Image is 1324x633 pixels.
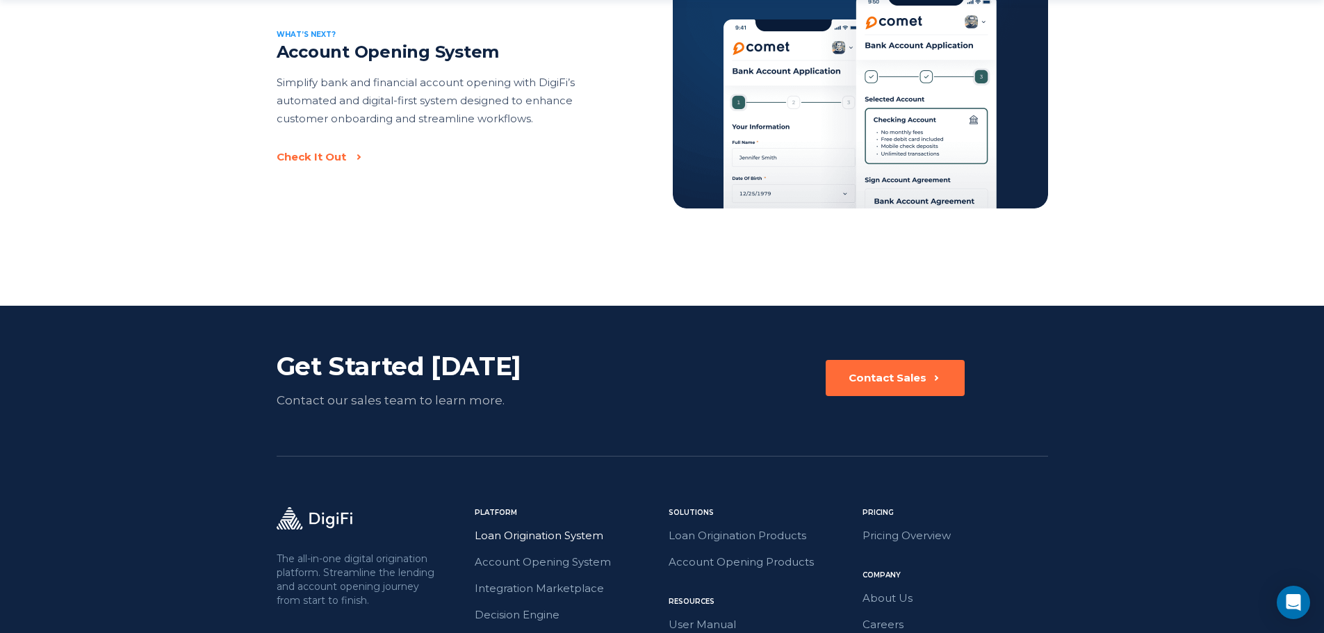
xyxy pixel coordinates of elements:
div: Contact our sales team to learn more. [277,391,586,410]
div: Resources [669,596,854,607]
a: Check It Out [277,150,621,164]
div: Open Intercom Messenger [1277,586,1310,619]
a: Contact Sales [826,360,965,410]
a: Loan Origination System [475,527,660,545]
p: The all-in-one digital origination platform. Streamline the lending and account opening journey f... [277,552,438,607]
div: Platform [475,507,660,518]
button: Contact Sales [826,360,965,396]
div: Contact Sales [849,371,926,385]
a: Loan Origination Products [669,527,854,545]
div: Solutions [669,507,854,518]
div: Company [863,570,1048,581]
a: Account Opening System [475,553,660,571]
a: About Us [863,589,1048,607]
div: Get Started [DATE] [277,350,586,382]
p: Simplify bank and financial account opening with DigiFi’s automated and digital-first system desi... [277,74,621,128]
div: Check It Out [277,150,346,164]
div: What’s next? [277,25,621,42]
a: Decision Engine [475,606,660,624]
h2: Account Opening System [277,42,621,63]
a: Integration Marketplace [475,579,660,598]
div: Pricing [863,507,1048,518]
a: Pricing Overview [863,527,1048,545]
a: Account Opening Products [669,553,854,571]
